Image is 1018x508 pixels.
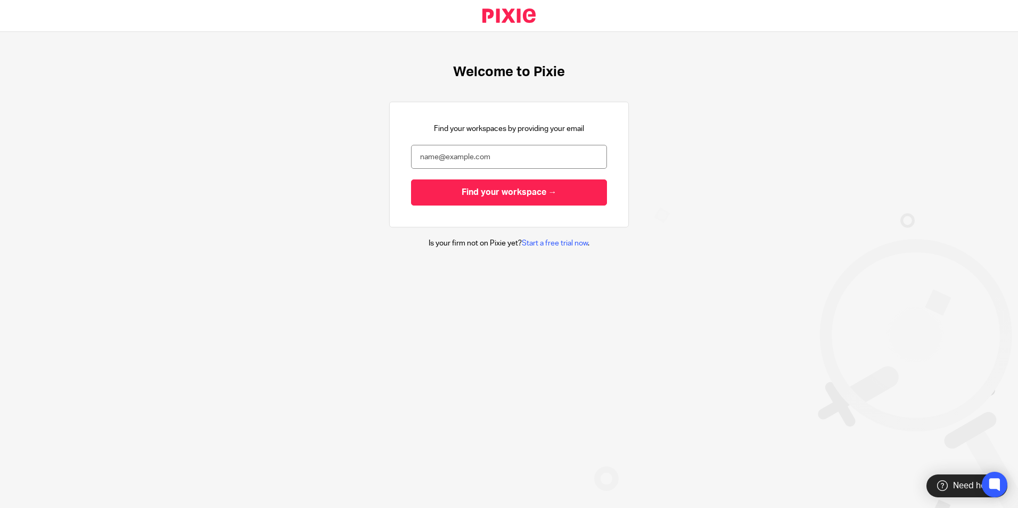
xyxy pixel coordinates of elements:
div: Need help? [926,474,1007,497]
h1: Welcome to Pixie [453,64,565,80]
input: name@example.com [411,145,607,169]
input: Find your workspace → [411,179,607,206]
p: Find your workspaces by providing your email [434,124,584,134]
a: Start a free trial now [522,240,588,247]
p: Is your firm not on Pixie yet? . [429,238,589,249]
